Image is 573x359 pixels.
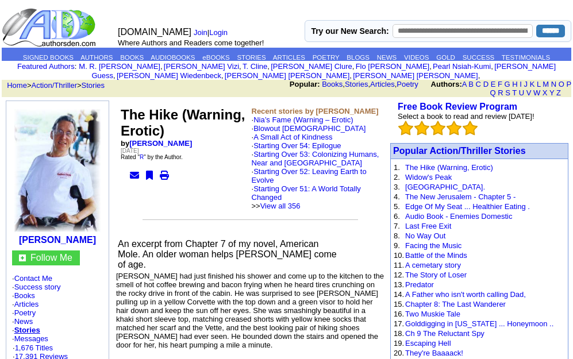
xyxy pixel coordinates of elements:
a: Poetry [14,308,36,317]
a: R [140,154,144,160]
font: 9. [394,241,400,250]
font: i [432,64,433,70]
a: Z [556,88,561,97]
font: 14. [394,290,404,299]
a: [PERSON_NAME] Guess [91,62,556,80]
font: i [352,73,353,79]
font: 5. [394,202,400,211]
font: 6. [394,212,400,221]
font: 12. [394,271,404,279]
font: · [252,115,379,210]
a: [PERSON_NAME] [19,235,96,245]
a: N [551,80,556,88]
img: 3918.JPG [14,109,101,232]
font: > > [3,81,105,90]
font: 4. [394,192,400,201]
a: B [468,80,474,88]
a: ARTICLES [273,54,305,61]
font: i [241,64,243,70]
a: A cemetary story [405,261,461,269]
a: The Story of Loser [405,271,467,279]
font: [DOMAIN_NAME] [118,27,191,37]
font: i [493,64,494,70]
a: V [526,88,532,97]
img: logo_ad.gif [2,7,98,48]
a: [PERSON_NAME] Clure [271,62,352,71]
font: Rated " " by the Author. [121,154,183,160]
a: The Hike (Warning, Erotic) [405,163,493,172]
img: bigemptystars.png [398,121,413,136]
a: AUTHORS [80,54,113,61]
a: O [559,80,564,88]
b: Recent stories by [PERSON_NAME] [252,107,379,115]
font: i [480,73,481,79]
a: Follow Me [30,253,72,263]
a: Articles [370,80,395,88]
a: Pearl Nsiah-Kumi [433,62,491,71]
font: 1. [394,163,400,172]
font: · >> [252,184,361,210]
font: i [354,64,355,70]
a: A Father who isn't worth calling Dad, [405,290,526,299]
a: Blowout [DEMOGRAPHIC_DATA] [253,124,366,133]
font: · [252,167,367,210]
b: Free Book Review Program [398,102,517,111]
a: Two Muskie Tale [405,310,460,318]
a: The New Jerusalem - Chapter 5 - [405,192,516,201]
a: Widow's Peak [405,173,452,182]
a: [PERSON_NAME] [129,139,192,148]
a: E [491,80,496,88]
a: Battle of the Minds [405,251,467,260]
a: Edge Of My Seat ... Healthier Eating . [405,202,530,211]
a: Join [194,28,207,37]
a: M [543,80,549,88]
a: [PERSON_NAME] [PERSON_NAME] [225,71,349,80]
font: i [270,64,271,70]
font: An excerpt from Chapter 7 of my novel, American Mole. An older woman helps [PERSON_NAME] come of ... [118,239,337,269]
a: SIGNED BOOKS [23,54,74,61]
a: H [512,80,517,88]
a: J [524,80,528,88]
a: Stories [82,81,105,90]
a: Predator [405,280,434,289]
a: I [520,80,522,88]
a: L [537,80,541,88]
font: · [252,124,379,210]
a: Starting Over 54: Epilogue [253,141,341,150]
font: 7. [394,222,400,230]
a: [PERSON_NAME] [PERSON_NAME] [353,71,478,80]
a: BOOKS [120,54,144,61]
a: R [498,88,503,97]
font: 8. [394,231,400,240]
a: C [476,80,481,88]
img: bigemptystars.png [414,121,429,136]
font: 15. [394,300,404,308]
font: 10. [394,251,404,260]
a: Ch 9 The Reluctant Spy [405,329,484,338]
a: G [505,80,510,88]
a: D [483,80,489,88]
a: Starting Over 53: Colonizing Humans, Near and [GEOGRAPHIC_DATA] [252,150,379,167]
font: · [12,334,48,343]
a: POETRY [313,54,340,61]
a: T. Cline [243,62,267,71]
a: Success story [14,283,61,291]
a: Flo [PERSON_NAME] [356,62,430,71]
a: Contact Me [14,274,52,283]
a: Home [7,81,27,90]
font: Where Authors and Readers come together! [118,38,264,47]
a: TESTIMONIALS [502,54,550,61]
b: by [121,139,192,148]
a: 1,676 Titles [15,343,53,352]
font: 17. [394,319,404,328]
a: Golddigging in [US_STATE] ... Honeymoon .. [405,319,553,328]
a: K [530,80,535,88]
img: bigemptystars.png [463,121,478,136]
a: Last Free Exit [405,222,451,230]
a: Nia’s Fame (Warning – Erotic) [253,115,353,124]
a: News [14,317,33,326]
a: Popular Action/Thriller Stories [393,146,526,156]
font: : [17,62,76,71]
a: Poetry [397,80,418,88]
